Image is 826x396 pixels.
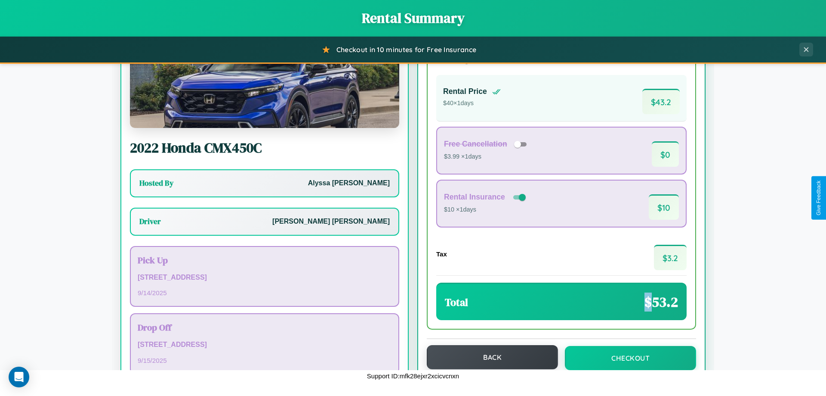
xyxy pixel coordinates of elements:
div: Give Feedback [816,181,822,215]
h4: Rental Insurance [444,193,505,202]
span: $ 3.2 [654,245,687,270]
p: 9 / 15 / 2025 [138,355,391,366]
h3: Drop Off [138,321,391,334]
p: $3.99 × 1 days [444,151,530,162]
p: Support ID: mfk28ejxr2xcicvcnxn [367,370,459,382]
span: $ 0 [652,141,679,167]
p: $ 40 × 1 days [443,98,501,109]
img: Honda CMX450C [130,42,399,128]
span: Checkout in 10 minutes for Free Insurance [336,45,476,54]
p: [STREET_ADDRESS] [138,339,391,351]
p: [STREET_ADDRESS] [138,271,391,284]
h3: Pick Up [138,254,391,266]
p: Alyssa [PERSON_NAME] [308,177,390,190]
h3: Hosted By [139,178,173,188]
p: [PERSON_NAME] [PERSON_NAME] [272,215,390,228]
h4: Rental Price [443,87,487,96]
button: Checkout [565,346,696,370]
h3: Total [445,295,468,309]
h4: Tax [436,250,447,258]
p: $10 × 1 days [444,204,527,215]
h4: Free Cancellation [444,140,507,149]
h1: Rental Summary [9,9,817,28]
button: Back [427,345,558,369]
span: $ 53.2 [644,293,678,312]
h2: 2022 Honda CMX450C [130,138,399,157]
div: Open Intercom Messenger [9,367,29,387]
p: 9 / 14 / 2025 [138,287,391,299]
span: $ 43.2 [642,89,680,114]
h3: Driver [139,216,161,227]
span: $ 10 [649,194,679,220]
